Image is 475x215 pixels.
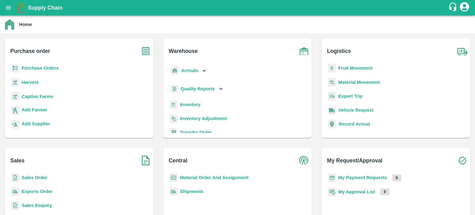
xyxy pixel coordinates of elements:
[328,64,336,73] img: fruit
[11,64,19,73] img: reciept
[169,187,178,196] img: shipments
[169,100,178,109] img: whInventory
[328,92,336,101] img: delivery
[11,78,19,87] img: harvest
[296,43,312,59] img: warehouse
[169,83,224,95] div: Quality Reports
[455,43,470,59] img: truck
[22,189,53,194] a: Exports Order
[11,156,25,165] b: Sales
[22,66,59,71] a: Purchase Orders
[11,106,19,115] img: farmer
[22,203,52,208] a: Sales Enquiry
[180,130,212,135] a: Transfer Order
[22,94,53,99] a: Captive Farms
[327,47,351,55] b: Logistics
[22,175,47,180] a: Sales Order
[15,2,28,14] img: logo
[328,120,336,128] img: recordArrival
[180,189,203,194] a: Shipments
[171,85,178,93] img: qualityReport
[22,107,47,112] b: Add Farmer
[1,1,15,15] button: open drawer
[11,47,50,55] b: Purchase order
[22,106,47,115] a: Add Farmer
[11,187,19,196] img: shipments
[28,3,448,12] a: Supply Chain
[181,86,215,91] b: Quality Reports
[448,2,459,13] div: customer-support
[28,5,62,11] b: Supply Chain
[22,121,50,126] b: Add Supplier
[181,68,198,73] b: Arrivals
[169,128,178,137] img: whTransfer
[180,175,249,180] a: Material Order And Assignment
[338,189,375,194] a: My Approval List
[459,1,470,14] div: account of current user
[169,64,208,78] div: Arrivals
[138,153,153,168] img: soSales
[328,106,336,115] img: vehicle
[392,174,402,181] p: 0
[171,66,179,75] img: whArrival
[11,120,19,129] img: supplier
[338,80,380,85] a: Material Movement
[180,116,227,121] a: Inventory Adjustment
[328,187,336,196] img: approval
[5,19,14,30] img: home
[169,156,187,165] b: Central
[338,66,373,71] a: Fruit Movement
[338,175,387,180] a: My Payment Requests
[180,102,201,107] a: Inventory
[339,122,370,127] a: Record Arrival
[169,114,178,123] img: inventory
[22,80,38,85] a: Harvest
[328,173,336,182] img: payment
[22,120,50,129] a: Add Supplier
[169,47,198,55] b: Warehouse
[328,78,336,87] img: material
[455,153,470,168] img: check
[296,153,312,168] img: central
[338,108,374,113] a: Vehicle Request
[11,92,19,101] img: harvest
[138,43,153,59] img: purchase
[11,173,19,182] img: sales
[19,22,32,27] b: Home
[338,94,362,99] a: Export Trip
[327,156,383,165] b: My Request/Approval
[11,201,19,210] img: sales
[380,188,390,195] p: 0
[169,173,178,182] img: centralMaterial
